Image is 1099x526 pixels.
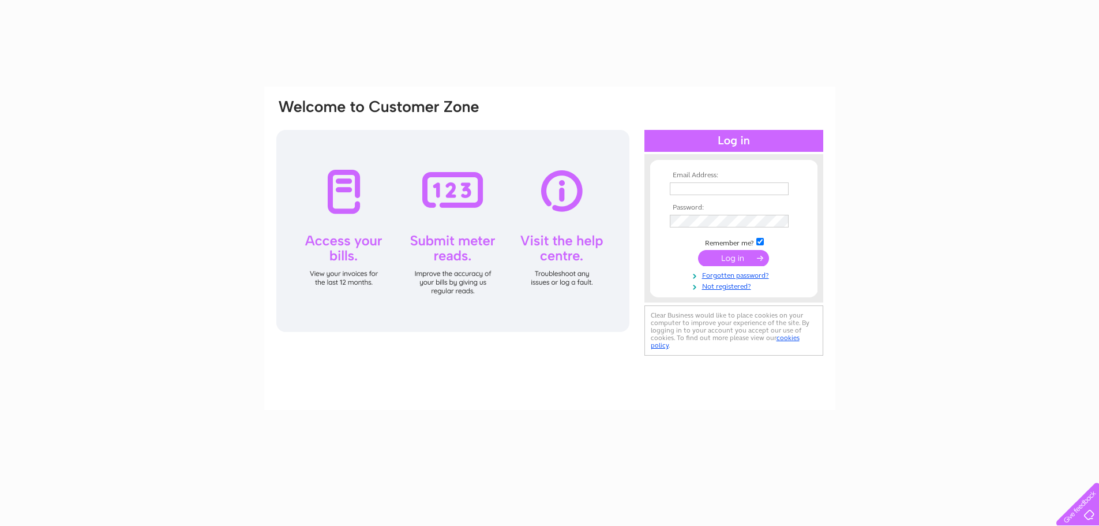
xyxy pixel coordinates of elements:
th: Password: [667,204,801,212]
input: Submit [698,250,769,266]
a: cookies policy [651,334,800,349]
a: Forgotten password? [670,269,801,280]
div: Clear Business would like to place cookies on your computer to improve your experience of the sit... [644,305,823,356]
th: Email Address: [667,171,801,180]
a: Not registered? [670,280,801,291]
td: Remember me? [667,236,801,248]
